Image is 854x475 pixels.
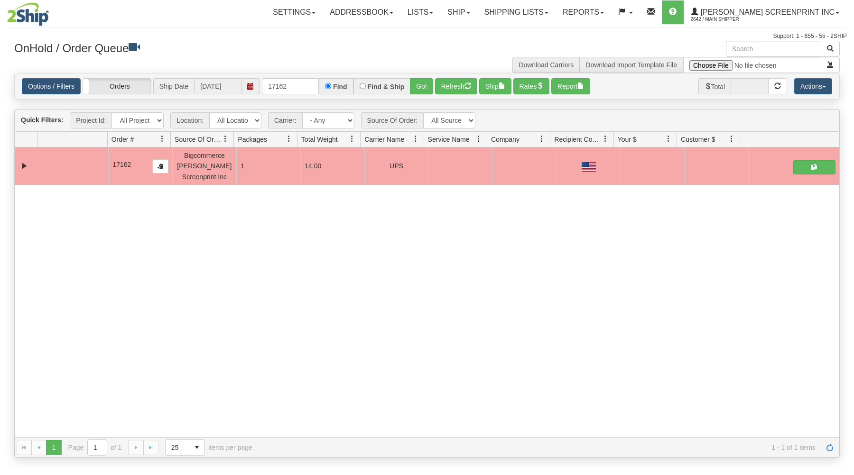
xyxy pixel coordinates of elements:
[217,131,233,147] a: Source Of Order filter column settings
[698,78,731,94] span: Total
[175,135,222,144] span: Source Of Order
[154,131,170,147] a: Order # filter column settings
[70,112,111,128] span: Project Id:
[7,32,847,40] div: Support: 1 - 855 - 55 - 2SHIP
[344,131,360,147] a: Total Weight filter column settings
[821,41,840,57] button: Search
[585,61,677,69] a: Download Import Template File
[582,162,596,172] img: US
[554,135,602,144] span: Recipient Country
[491,135,520,144] span: Company
[435,78,477,94] button: Refresh
[14,41,420,55] h3: OnHold / Order Queue
[364,135,404,144] span: Carrier Name
[333,83,347,90] label: Find
[556,0,611,24] a: Reports
[428,135,470,144] span: Service Name
[19,160,30,172] a: Collapse
[68,439,122,456] span: Page of 1
[724,131,740,147] a: Customer $ filter column settings
[832,189,853,286] iframe: chat widget
[88,440,107,455] input: Page 1
[368,83,405,90] label: Find & Ship
[477,0,556,24] a: Shipping lists
[15,110,839,132] div: grid toolbar
[684,0,846,24] a: [PERSON_NAME] Screenprint Inc 2642 / Main Shipper
[369,161,424,171] div: UPS
[152,159,168,174] button: Copy to clipboard
[111,135,134,144] span: Order #
[410,78,433,94] button: Go!
[323,0,400,24] a: Addressbook
[262,78,319,94] input: Order #
[153,78,194,94] span: Ship Date
[305,162,321,170] span: 14.00
[238,135,267,144] span: Packages
[698,8,835,16] span: [PERSON_NAME] Screenprint Inc
[683,57,821,73] input: Import
[165,439,205,456] span: Page sizes drop down
[165,439,252,456] span: items per page
[726,41,821,57] input: Search
[479,78,511,94] button: Ship
[46,440,61,455] span: Page 1
[660,131,677,147] a: Your $ filter column settings
[170,112,209,128] span: Location:
[21,115,63,125] label: Quick Filters:
[597,131,613,147] a: Recipient Country filter column settings
[83,79,151,94] label: Orders
[268,112,302,128] span: Carrier:
[281,131,297,147] a: Packages filter column settings
[513,78,550,94] button: Rates
[22,78,81,94] a: Options / Filters
[266,444,816,451] span: 1 - 1 of 1 items
[519,61,574,69] a: Download Carriers
[793,160,835,174] button: Shipping Documents
[400,0,440,24] a: Lists
[301,135,338,144] span: Total Weight
[171,443,184,452] span: 25
[7,2,49,26] img: logo2642.jpg
[266,0,323,24] a: Settings
[189,440,204,455] span: select
[241,162,244,170] span: 1
[440,0,477,24] a: Ship
[681,135,715,144] span: Customer $
[551,78,590,94] button: Report
[794,78,832,94] button: Actions
[534,131,550,147] a: Company filter column settings
[822,440,837,455] a: Refresh
[176,150,232,182] div: Bigcommerce [PERSON_NAME] Screenprint Inc
[471,131,487,147] a: Service Name filter column settings
[691,15,762,24] span: 2642 / Main Shipper
[618,135,637,144] span: Your $
[408,131,424,147] a: Carrier Name filter column settings
[361,112,424,128] span: Source Of Order:
[112,161,131,168] span: 17162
